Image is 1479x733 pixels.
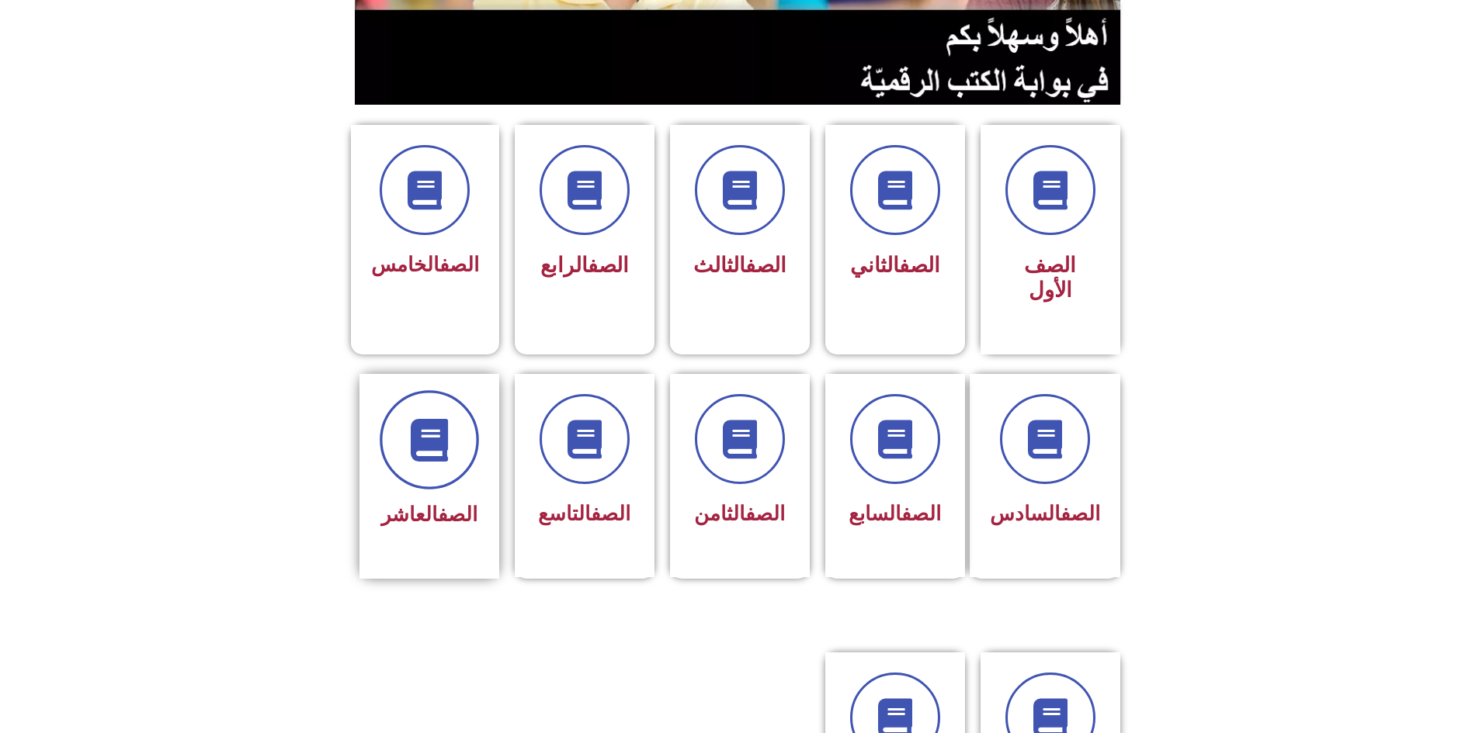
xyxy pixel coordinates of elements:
[899,253,940,278] a: الصف
[439,253,479,276] a: الصف
[438,503,477,526] a: الصف
[901,502,941,525] a: الصف
[850,253,940,278] span: الثاني
[1061,502,1100,525] a: الصف
[591,502,630,525] a: الصف
[849,502,941,525] span: السابع
[371,253,479,276] span: الخامس
[381,503,477,526] span: العاشر
[694,502,785,525] span: الثامن
[693,253,786,278] span: الثالث
[588,253,629,278] a: الصف
[1024,253,1076,303] span: الصف الأول
[540,253,629,278] span: الرابع
[745,253,786,278] a: الصف
[990,502,1100,525] span: السادس
[538,502,630,525] span: التاسع
[745,502,785,525] a: الصف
